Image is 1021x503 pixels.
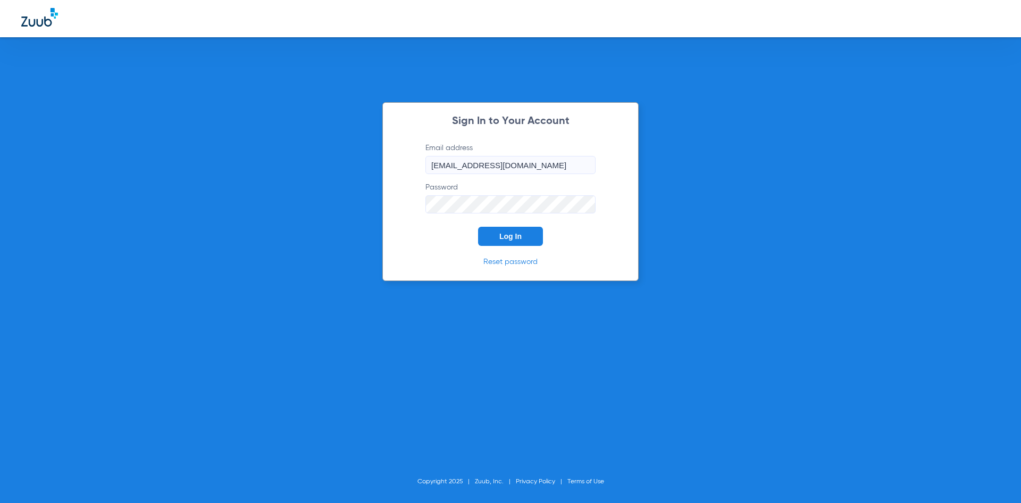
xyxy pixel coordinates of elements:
[425,195,596,213] input: Password
[516,479,555,485] a: Privacy Policy
[567,479,604,485] a: Terms of Use
[425,182,596,213] label: Password
[499,232,522,241] span: Log In
[409,116,612,127] h2: Sign In to Your Account
[417,476,475,487] li: Copyright 2025
[475,476,516,487] li: Zuub, Inc.
[425,143,596,174] label: Email address
[21,8,58,27] img: Zuub Logo
[483,258,538,266] a: Reset password
[425,156,596,174] input: Email address
[478,227,543,246] button: Log In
